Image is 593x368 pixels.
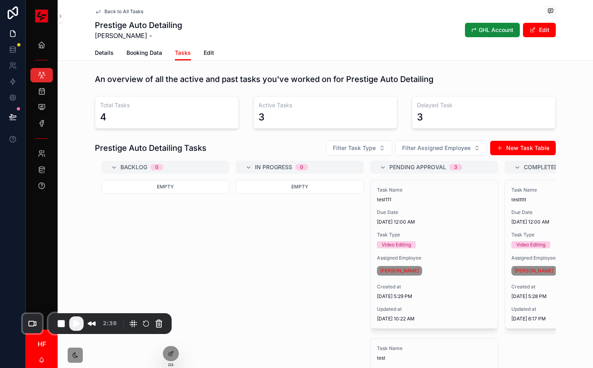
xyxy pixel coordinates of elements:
[370,180,498,329] a: Task Nametest111Due Date[DATE] 12:00 AMTask TypeVideo EditingAssigned Employee[PERSON_NAME]Create...
[377,316,491,322] span: [DATE] 10:22 AM
[377,187,491,193] span: Task Name
[175,46,191,61] a: Tasks
[377,345,491,352] span: Task Name
[95,74,433,85] h1: An overview of all the active and past tasks you've worked on for Prestige Auto Detailing
[155,164,158,170] div: 0
[326,140,392,156] button: Select Button
[516,241,545,248] div: Video Editing
[300,164,303,170] div: 0
[417,101,551,109] h3: Delayed Task
[95,31,182,40] span: [PERSON_NAME] -
[38,339,46,349] span: HF
[377,266,422,276] a: [PERSON_NAME]
[380,268,419,274] span: [PERSON_NAME]
[377,209,491,216] span: Due Date
[35,10,48,22] img: App logo
[490,141,556,155] button: New Task Table
[377,255,491,261] span: Assigned Employee
[402,144,471,152] span: Filter Assigned Employee
[120,163,147,171] span: Backlog
[515,268,553,274] span: [PERSON_NAME]
[291,184,308,190] span: Empty
[377,306,491,312] span: Updated at
[95,49,114,57] span: Details
[126,49,162,57] span: Booking Data
[382,241,411,248] div: Video Editing
[377,355,491,361] span: test
[377,232,491,238] span: Task Type
[465,23,520,37] button: ↱ GHL Account
[100,111,106,124] div: 4
[471,26,513,34] span: ↱ GHL Account
[255,163,292,171] span: In Progress
[204,49,214,57] span: Edit
[417,111,423,124] div: 3
[26,32,58,203] div: scrollable content
[126,46,162,62] a: Booking Data
[258,101,392,109] h3: Active Tasks
[95,142,206,154] h1: Prestige Auto Detailing Tasks
[377,219,491,225] span: [DATE] 12:00 AM
[395,140,487,156] button: Select Button
[389,163,446,171] span: Pending Approval
[258,111,264,124] div: 3
[511,266,557,276] a: [PERSON_NAME]
[377,293,491,300] span: [DATE] 5:29 PM
[377,284,491,290] span: Created at
[100,101,234,109] h3: Total Tasks
[524,163,558,171] span: Completed
[377,196,491,203] span: test111
[333,144,376,152] span: Filter Task Type
[95,20,182,31] h1: Prestige Auto Detailing
[157,184,174,190] span: Empty
[104,8,143,15] span: Back to All Tasks
[175,49,191,57] span: Tasks
[204,46,214,62] a: Edit
[523,23,556,37] button: Edit
[454,164,457,170] div: 3
[95,46,114,62] a: Details
[95,8,143,15] a: Back to All Tasks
